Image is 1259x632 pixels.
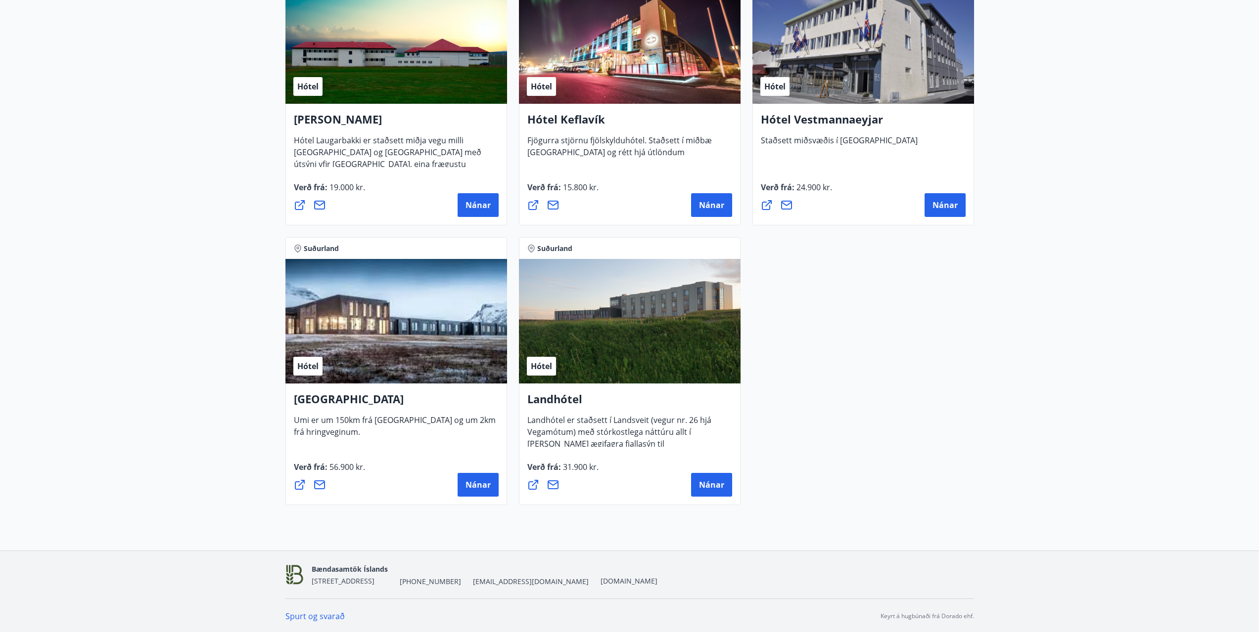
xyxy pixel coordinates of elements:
button: Nánar [458,473,499,497]
span: Hótel [531,361,552,372]
span: 31.900 kr. [561,462,599,472]
span: Suðurland [537,244,572,253]
span: Nánar [466,200,491,211]
span: [PHONE_NUMBER] [400,577,461,587]
span: Hótel [764,81,786,92]
h4: Hótel Vestmannaeyjar [761,112,966,134]
span: 24.900 kr. [794,182,832,193]
span: Fjögurra stjörnu fjölskylduhótel. Staðsett í miðbæ [GEOGRAPHIC_DATA] og rétt hjá útlöndum [527,135,712,166]
span: Bændasamtök Íslands [312,564,388,574]
span: Verð frá : [294,182,365,201]
span: 19.000 kr. [327,182,365,193]
h4: Landhótel [527,391,732,414]
span: Umi er um 150km frá [GEOGRAPHIC_DATA] og um 2km frá hringveginum. [294,415,496,445]
span: Nánar [933,200,958,211]
span: Nánar [699,479,724,490]
span: Verð frá : [527,462,599,480]
h4: [GEOGRAPHIC_DATA] [294,391,499,414]
img: 2aDbt2Rg6yHZme2i5sJufPfIVoFiG0feiFzq86Ft.png [285,564,304,586]
span: Hótel [297,81,319,92]
span: 56.900 kr. [327,462,365,472]
p: Keyrt á hugbúnaði frá Dorado ehf. [881,612,974,621]
span: Verð frá : [294,462,365,480]
span: 15.800 kr. [561,182,599,193]
button: Nánar [691,473,732,497]
span: Verð frá : [761,182,832,201]
span: Nánar [466,479,491,490]
span: Nánar [699,200,724,211]
span: Hótel [297,361,319,372]
span: Landhótel er staðsett í Landsveit (vegur nr. 26 hjá Vegamótum) með stórkostlega náttúru allt í [P... [527,415,711,481]
button: Nánar [691,193,732,217]
span: Staðsett miðsvæðis í [GEOGRAPHIC_DATA] [761,135,918,154]
button: Nánar [458,193,499,217]
span: [STREET_ADDRESS] [312,576,374,586]
span: Hótel Laugarbakki er staðsett miðja vegu milli [GEOGRAPHIC_DATA] og [GEOGRAPHIC_DATA] með útsýni ... [294,135,481,189]
span: Suðurland [304,244,339,253]
button: Nánar [925,193,966,217]
a: Spurt og svarað [285,611,345,622]
span: Hótel [531,81,552,92]
span: Verð frá : [527,182,599,201]
span: [EMAIL_ADDRESS][DOMAIN_NAME] [473,577,589,587]
h4: Hótel Keflavík [527,112,732,134]
a: [DOMAIN_NAME] [601,576,657,586]
h4: [PERSON_NAME] [294,112,499,134]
